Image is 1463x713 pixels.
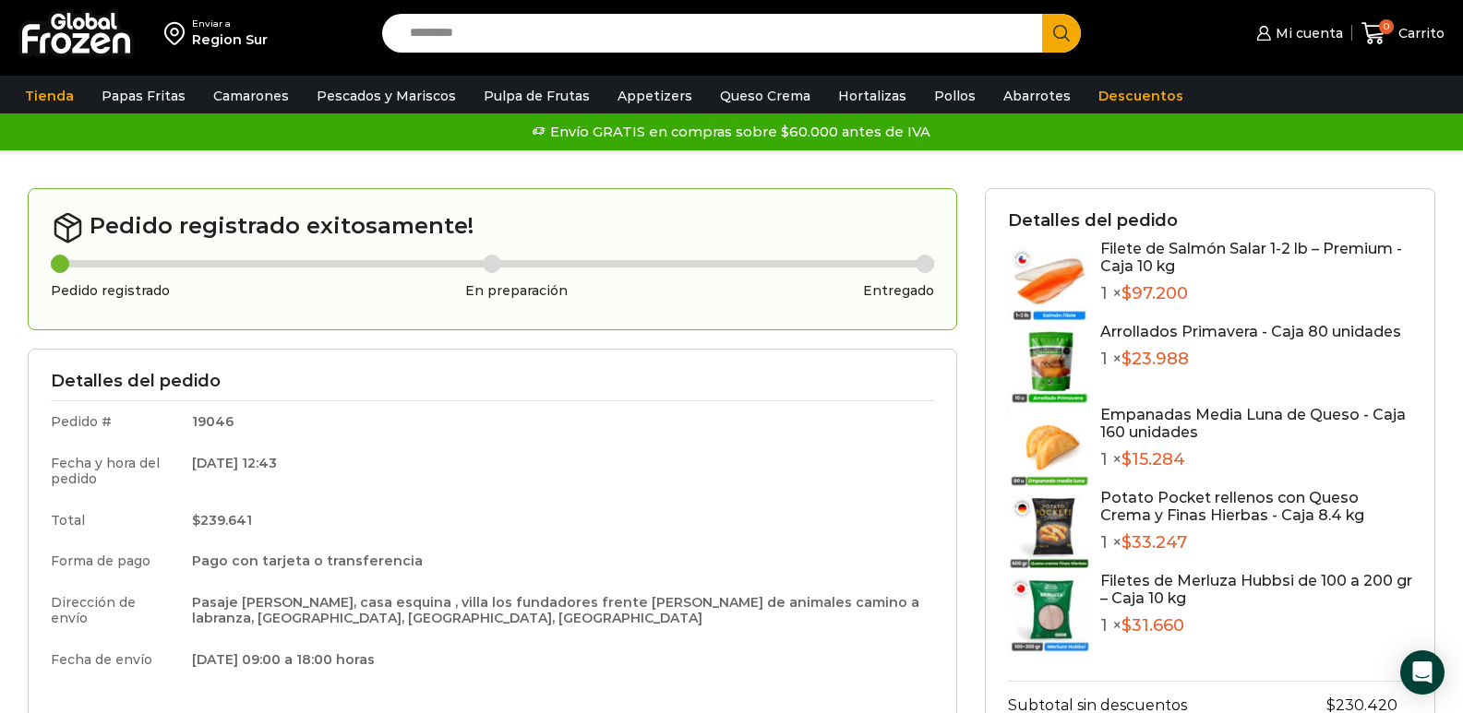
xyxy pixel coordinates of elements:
a: Filetes de Merluza Hubbsi de 100 a 200 gr – Caja 10 kg [1100,572,1412,607]
a: Pulpa de Frutas [474,78,599,113]
a: Queso Crema [711,78,820,113]
a: Tienda [16,78,83,113]
bdi: 31.660 [1121,615,1184,636]
td: Fecha y hora del pedido [51,443,179,500]
div: Enviar a [192,18,268,30]
span: 0 [1379,19,1394,34]
span: $ [1121,532,1132,553]
td: [DATE] 12:43 [179,443,933,500]
a: Empanadas Media Luna de Queso - Caja 160 unidades [1100,406,1406,441]
h3: Pedido registrado [51,283,170,299]
p: 1 × [1100,284,1412,304]
a: Filete de Salmón Salar 1-2 lb – Premium - Caja 10 kg [1100,240,1402,275]
a: Descuentos [1089,78,1193,113]
p: 1 × [1100,450,1412,470]
a: Abarrotes [994,78,1080,113]
span: $ [1121,615,1132,636]
bdi: 33.247 [1121,532,1187,553]
a: Arrollados Primavera - Caja 80 unidades [1100,323,1401,340]
td: 19046 [179,401,933,443]
span: $ [1121,449,1132,469]
a: Hortalizas [829,78,916,113]
h2: Pedido registrado exitosamente! [51,211,934,244]
td: Total [51,500,179,541]
a: Potato Pocket rellenos con Queso Crema y Finas Hierbas - Caja 8.4 kg [1100,489,1364,524]
td: Dirección de envío [51,582,179,639]
a: Pescados y Mariscos [307,78,465,113]
img: address-field-icon.svg [164,18,192,49]
div: Open Intercom Messenger [1400,650,1445,695]
a: Appetizers [608,78,702,113]
h3: Detalles del pedido [1008,211,1412,232]
td: Fecha de envío [51,639,179,677]
a: 0 Carrito [1361,12,1445,55]
p: 1 × [1100,350,1401,370]
span: Carrito [1394,24,1445,42]
a: Camarones [204,78,298,113]
td: Forma de pago [51,541,179,582]
td: Pasaje [PERSON_NAME], casa esquina , villa los fundadores frente [PERSON_NAME] de animales camino... [179,582,933,639]
p: 1 × [1100,533,1412,553]
span: $ [1121,283,1132,303]
h3: En preparación [465,283,568,299]
bdi: 23.988 [1121,349,1189,369]
td: [DATE] 09:00 a 18:00 horas [179,639,933,677]
p: 1 × [1100,616,1412,636]
span: Mi cuenta [1271,24,1343,42]
bdi: 15.284 [1121,449,1185,469]
span: $ [1121,349,1132,369]
a: Pollos [925,78,985,113]
td: Pago con tarjeta o transferencia [179,541,933,582]
span: $ [192,512,200,529]
bdi: 239.641 [192,512,252,529]
a: Papas Fritas [92,78,195,113]
div: Region Sur [192,30,268,49]
button: Search button [1042,14,1081,53]
bdi: 97.200 [1121,283,1188,303]
h3: Detalles del pedido [51,372,934,392]
a: Mi cuenta [1252,15,1342,52]
td: Pedido # [51,401,179,443]
h3: Entregado [863,283,934,299]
